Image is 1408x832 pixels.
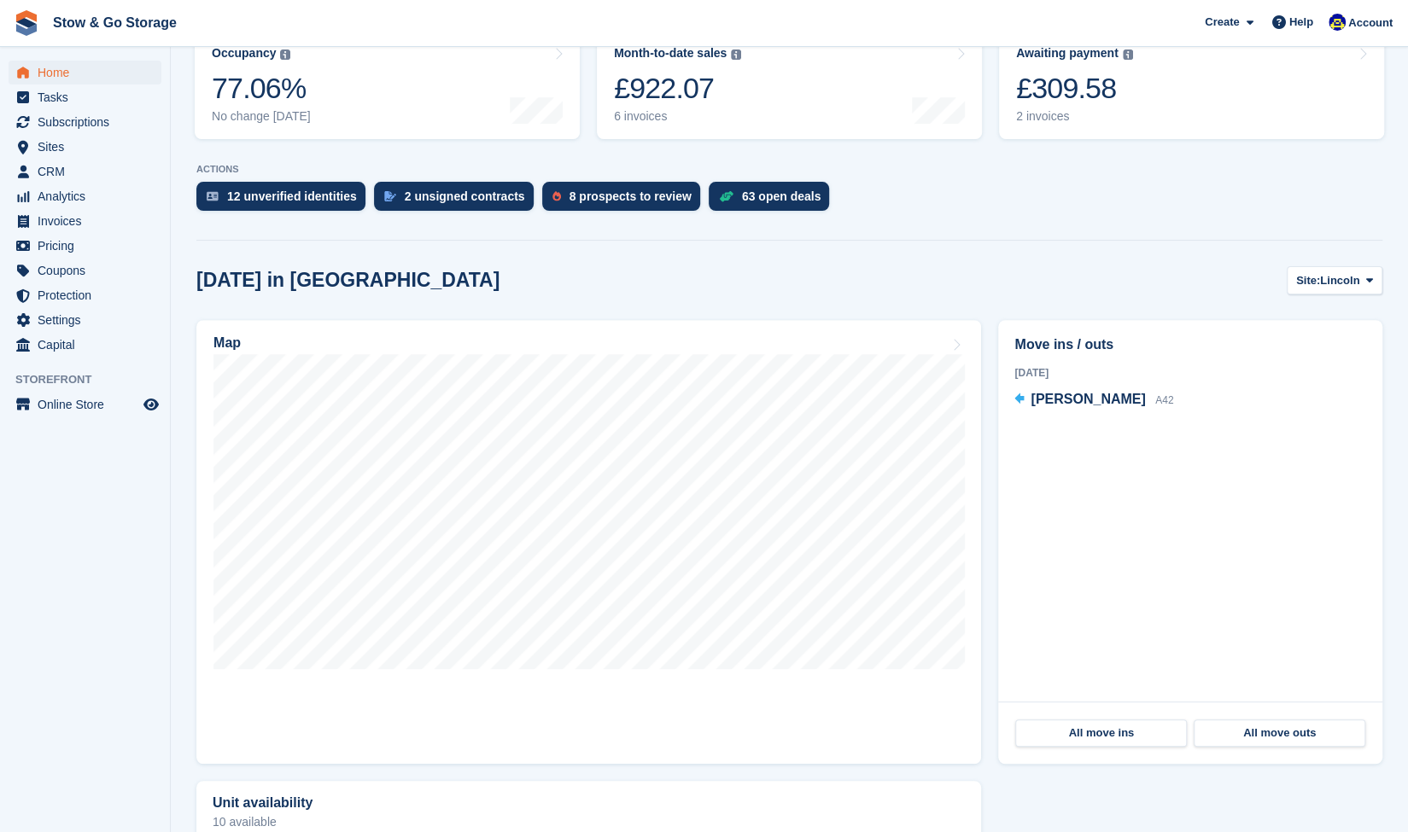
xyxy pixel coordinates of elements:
img: icon-info-grey-7440780725fd019a000dd9b08b2336e03edf1995a4989e88bcd33f0948082b44.svg [731,49,741,60]
a: menu [9,110,161,134]
a: All move ins [1015,719,1187,747]
span: Online Store [38,393,140,416]
span: Create [1205,14,1239,31]
div: Occupancy [212,46,276,61]
img: icon-info-grey-7440780725fd019a000dd9b08b2336e03edf1995a4989e88bcd33f0948082b44.svg [280,49,290,60]
img: Rob Good-Stephenson [1329,14,1346,31]
span: Lincoln [1320,272,1359,289]
img: stora-icon-8386f47178a22dfd0bd8f6a31ec36ba5ce8667c1dd55bd0f319d3a0aa187defe.svg [14,10,39,36]
a: menu [9,135,161,159]
div: 2 unsigned contracts [405,189,525,203]
span: Settings [38,308,140,332]
img: contract_signature_icon-13c848040528278c33f63329250d36e43548de30e8caae1d1a13099fd9432cc5.svg [384,191,396,201]
span: CRM [38,160,140,183]
span: Capital [38,333,140,357]
a: menu [9,184,161,208]
a: Awaiting payment £309.58 2 invoices [999,31,1384,139]
div: 2 invoices [1016,109,1133,124]
span: Site: [1296,272,1320,289]
a: menu [9,160,161,183]
a: Stow & Go Storage [46,9,184,37]
span: Account [1348,15,1393,32]
div: [DATE] [1014,365,1366,381]
h2: Unit availability [213,795,313,811]
span: Protection [38,283,140,307]
div: 8 prospects to review [570,189,692,203]
div: Awaiting payment [1016,46,1119,61]
a: menu [9,61,161,84]
div: 12 unverified identities [227,189,357,203]
p: 10 available [213,816,965,828]
a: menu [9,283,161,307]
span: Invoices [38,209,140,233]
span: Help [1289,14,1313,31]
a: menu [9,308,161,332]
a: Map [196,320,981,764]
span: Sites [38,135,140,159]
a: menu [9,234,161,258]
span: Home [38,61,140,84]
img: icon-info-grey-7440780725fd019a000dd9b08b2336e03edf1995a4989e88bcd33f0948082b44.svg [1123,49,1133,60]
img: prospect-51fa495bee0391a8d652442698ab0144808aea92771e9ea1ae160a38d050c398.svg [552,191,561,201]
span: Pricing [38,234,140,258]
div: £922.07 [614,71,741,106]
a: menu [9,209,161,233]
img: deal-1b604bf984904fb50ccaf53a9ad4b4a5d6e5aea283cecdc64d6e3604feb123c2.svg [719,190,733,202]
img: verify_identity-adf6edd0f0f0b5bbfe63781bf79b02c33cf7c696d77639b501bdc392416b5a36.svg [207,191,219,201]
span: Subscriptions [38,110,140,134]
a: menu [9,333,161,357]
button: Site: Lincoln [1287,266,1382,294]
a: 63 open deals [709,182,838,219]
h2: Move ins / outs [1014,335,1366,355]
div: 63 open deals [742,189,821,203]
div: 77.06% [212,71,311,106]
div: No change [DATE] [212,109,311,124]
div: 6 invoices [614,109,741,124]
a: menu [9,85,161,109]
a: Preview store [141,394,161,415]
p: ACTIONS [196,164,1382,175]
a: Occupancy 77.06% No change [DATE] [195,31,580,139]
span: Storefront [15,371,170,388]
span: Coupons [38,259,140,282]
div: Month-to-date sales [614,46,727,61]
a: All move outs [1194,719,1365,747]
div: £309.58 [1016,71,1133,106]
a: Month-to-date sales £922.07 6 invoices [597,31,982,139]
a: menu [9,259,161,282]
span: Tasks [38,85,140,109]
h2: [DATE] in [GEOGRAPHIC_DATA] [196,269,500,292]
a: [PERSON_NAME] A42 [1014,389,1173,411]
a: 2 unsigned contracts [374,182,542,219]
a: 8 prospects to review [542,182,709,219]
a: menu [9,393,161,416]
span: Analytics [38,184,140,208]
span: [PERSON_NAME] [1031,392,1145,406]
h2: Map [213,335,241,351]
a: 12 unverified identities [196,182,374,219]
span: A42 [1155,394,1173,406]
